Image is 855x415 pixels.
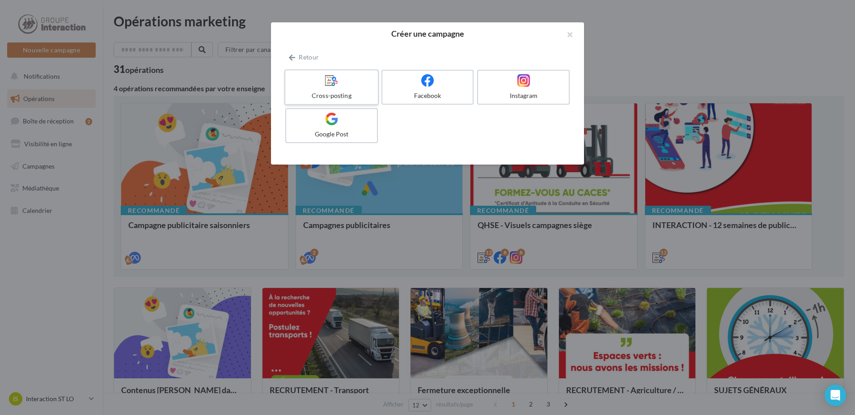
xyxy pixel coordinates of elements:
div: Facebook [386,91,470,100]
div: Google Post [290,130,373,139]
div: Instagram [482,91,565,100]
h2: Créer une campagne [285,30,570,38]
div: Cross-posting [289,91,374,100]
button: Retour [285,52,322,63]
div: Open Intercom Messenger [825,385,846,406]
